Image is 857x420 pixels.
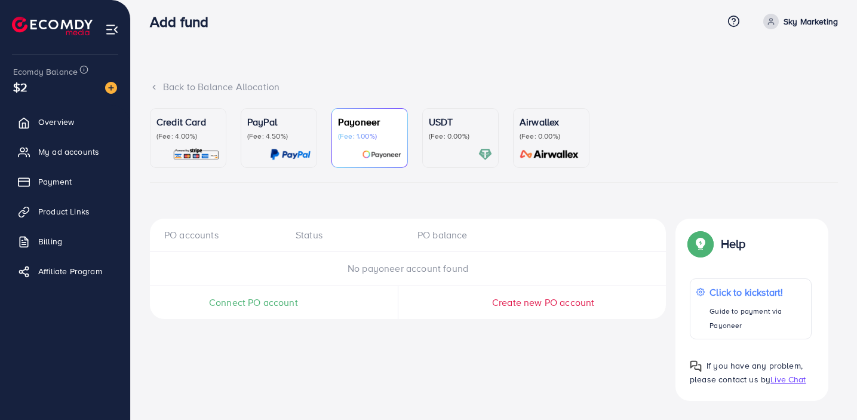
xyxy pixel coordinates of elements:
[709,285,805,299] p: Click to kickstart!
[9,140,121,164] a: My ad accounts
[478,148,492,161] img: card
[429,131,492,141] p: (Fee: 0.00%)
[38,116,74,128] span: Overview
[13,78,27,96] span: $2
[247,131,311,141] p: (Fee: 4.50%)
[13,66,78,78] span: Ecomdy Balance
[9,200,121,223] a: Product Links
[156,115,220,129] p: Credit Card
[520,115,583,129] p: Airwallex
[12,17,93,35] img: logo
[408,228,530,242] div: PO balance
[690,233,711,255] img: Popup guide
[806,366,848,411] iframe: Chat
[105,23,119,36] img: menu
[9,259,121,283] a: Affiliate Program
[9,229,121,253] a: Billing
[286,228,408,242] div: Status
[338,131,401,141] p: (Fee: 1.00%)
[38,146,99,158] span: My ad accounts
[784,14,838,29] p: Sky Marketing
[150,80,838,94] div: Back to Balance Allocation
[348,262,468,275] span: No payoneer account found
[770,373,806,385] span: Live Chat
[690,360,803,385] span: If you have any problem, please contact us by
[38,235,62,247] span: Billing
[209,296,298,309] span: Connect PO account
[9,170,121,194] a: Payment
[38,206,90,217] span: Product Links
[38,265,102,277] span: Affiliate Program
[362,148,401,161] img: card
[721,237,746,251] p: Help
[164,228,286,242] div: PO accounts
[709,304,805,333] p: Guide to payment via Payoneer
[150,13,218,30] h3: Add fund
[156,131,220,141] p: (Fee: 4.00%)
[38,176,72,188] span: Payment
[105,82,117,94] img: image
[690,360,702,372] img: Popup guide
[247,115,311,129] p: PayPal
[270,148,311,161] img: card
[9,110,121,134] a: Overview
[516,148,583,161] img: card
[492,296,594,309] span: Create new PO account
[173,148,220,161] img: card
[758,14,838,29] a: Sky Marketing
[429,115,492,129] p: USDT
[338,115,401,129] p: Payoneer
[520,131,583,141] p: (Fee: 0.00%)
